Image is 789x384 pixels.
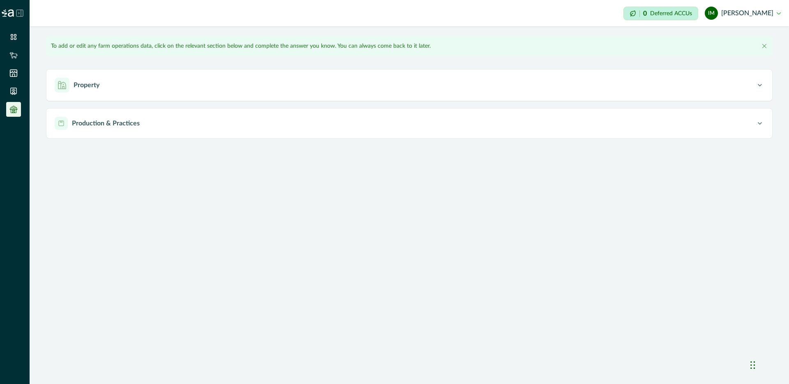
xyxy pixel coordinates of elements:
div: Drag [750,353,755,377]
button: Production & Practices [46,109,772,138]
iframe: Chat Widget [748,345,789,384]
p: Production & Practices [72,118,140,128]
button: Property [46,69,772,101]
img: Logo [2,9,14,17]
p: 0 [643,10,647,17]
p: Property [74,80,99,90]
p: Deferred ACCUs [650,10,692,16]
button: ian moss[PERSON_NAME] [705,3,781,23]
p: To add or edit any farm operations data, click on the relevant section below and complete the ans... [51,42,431,51]
button: Close [759,41,769,51]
